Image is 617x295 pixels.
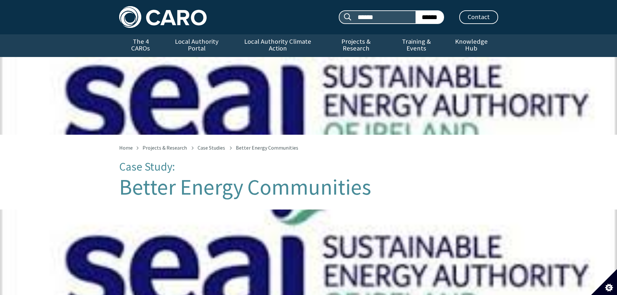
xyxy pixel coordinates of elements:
[143,144,187,151] a: Projects & Research
[591,269,617,295] button: Set cookie preferences
[445,34,498,57] a: Knowledge Hub
[119,161,498,173] p: Case Study:
[324,34,388,57] a: Projects & Research
[198,144,225,151] a: Case Studies
[119,144,133,151] a: Home
[459,10,498,24] a: Contact
[232,34,324,57] a: Local Authority Climate Action
[119,175,498,199] h1: Better Energy Communities
[162,34,232,57] a: Local Authority Portal
[236,144,298,151] span: Better Energy Communities
[119,6,207,28] img: Caro logo
[119,34,162,57] a: The 4 CAROs
[388,34,445,57] a: Training & Events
